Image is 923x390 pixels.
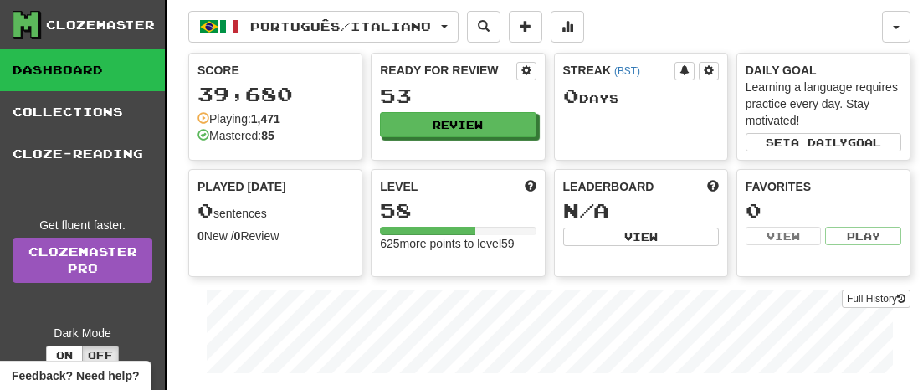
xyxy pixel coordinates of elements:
[13,325,152,341] div: Dark Mode
[197,200,353,222] div: sentences
[380,178,418,195] span: Level
[746,227,822,245] button: View
[250,19,431,33] span: Português / Italiano
[197,228,353,244] div: New / Review
[197,198,213,222] span: 0
[234,229,241,243] strong: 0
[380,235,536,252] div: 625 more points to level 59
[563,85,719,107] div: Day s
[551,11,584,43] button: More stats
[380,112,536,137] button: Review
[197,110,280,127] div: Playing:
[509,11,542,43] button: Add sentence to collection
[188,11,459,43] button: Português/Italiano
[563,62,674,79] div: Streak
[791,136,848,148] span: a daily
[746,133,901,151] button: Seta dailygoal
[842,290,910,308] button: Full History
[197,229,204,243] strong: 0
[525,178,536,195] span: Score more points to level up
[467,11,500,43] button: Search sentences
[746,178,901,195] div: Favorites
[614,65,640,77] a: (BST)
[46,346,83,364] button: On
[746,200,901,221] div: 0
[746,79,901,129] div: Learning a language requires practice every day. Stay motivated!
[380,85,536,106] div: 53
[707,178,719,195] span: This week in points, UTC
[197,178,286,195] span: Played [DATE]
[82,346,119,364] button: Off
[12,367,139,384] span: Open feedback widget
[197,127,274,144] div: Mastered:
[746,62,901,79] div: Daily Goal
[563,178,654,195] span: Leaderboard
[13,217,152,233] div: Get fluent faster.
[197,84,353,105] div: 39,680
[261,129,274,142] strong: 85
[251,112,280,126] strong: 1,471
[563,228,719,246] button: View
[380,200,536,221] div: 58
[197,62,353,79] div: Score
[380,62,515,79] div: Ready for Review
[13,238,152,283] a: ClozemasterPro
[825,227,901,245] button: Play
[563,84,579,107] span: 0
[563,198,609,222] span: N/A
[46,17,155,33] div: Clozemaster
